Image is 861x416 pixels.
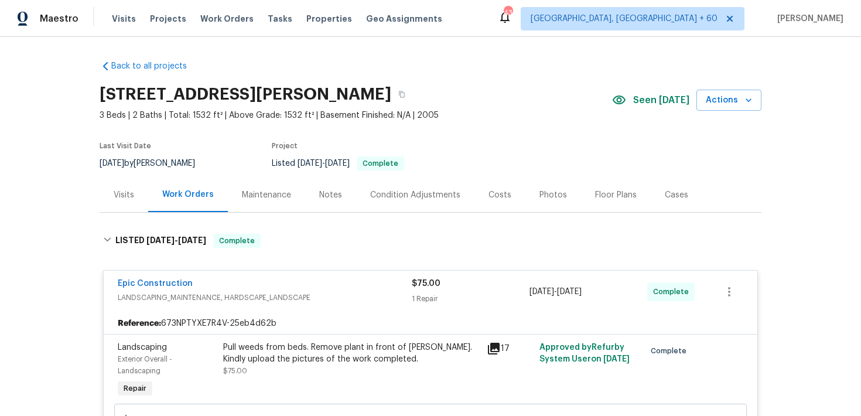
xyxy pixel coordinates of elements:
div: Floor Plans [595,189,637,201]
h2: [STREET_ADDRESS][PERSON_NAME] [100,88,391,100]
span: Complete [214,235,259,247]
div: Costs [488,189,511,201]
span: Visits [112,13,136,25]
span: - [298,159,350,168]
span: Geo Assignments [366,13,442,25]
button: Copy Address [391,84,412,105]
span: Repair [119,383,151,394]
span: Seen [DATE] [633,94,689,106]
span: [DATE] [325,159,350,168]
span: Complete [651,345,691,357]
div: 17 [487,342,532,356]
span: Approved by Refurby System User on [539,343,630,363]
div: Cases [665,189,688,201]
a: Epic Construction [118,279,193,288]
a: Back to all projects [100,60,212,72]
span: Properties [306,13,352,25]
b: Reference: [118,318,161,329]
span: Last Visit Date [100,142,151,149]
span: Projects [150,13,186,25]
span: [DATE] [529,288,554,296]
span: [GEOGRAPHIC_DATA], [GEOGRAPHIC_DATA] + 60 [531,13,717,25]
span: Actions [706,93,752,108]
div: Work Orders [162,189,214,200]
h6: LISTED [115,234,206,248]
span: - [146,236,206,244]
span: Exterior Overall - Landscaping [118,356,172,374]
span: $75.00 [412,279,440,288]
button: Actions [696,90,761,111]
span: [DATE] [298,159,322,168]
span: [DATE] [603,355,630,363]
div: 1 Repair [412,293,529,305]
span: [PERSON_NAME] [773,13,843,25]
span: [DATE] [100,159,124,168]
span: Listed [272,159,404,168]
span: Complete [358,160,403,167]
div: 673NPTYXE7R4V-25eb4d62b [104,313,757,334]
span: $75.00 [223,367,247,374]
span: [DATE] [557,288,582,296]
span: Maestro [40,13,78,25]
div: Condition Adjustments [370,189,460,201]
span: Tasks [268,15,292,23]
span: Project [272,142,298,149]
span: 3 Beds | 2 Baths | Total: 1532 ft² | Above Grade: 1532 ft² | Basement Finished: N/A | 2005 [100,110,612,121]
span: [DATE] [146,236,175,244]
span: Complete [653,286,693,298]
span: - [529,286,582,298]
div: 434 [504,7,512,19]
div: Visits [114,189,134,201]
div: Photos [539,189,567,201]
div: Pull weeds from beds. Remove plant in front of [PERSON_NAME]. Kindly upload the pictures of the w... [223,342,480,365]
div: by [PERSON_NAME] [100,156,209,171]
span: [DATE] [178,236,206,244]
div: Notes [319,189,342,201]
span: LANDSCAPING_MAINTENANCE, HARDSCAPE_LANDSCAPE [118,292,412,304]
span: Landscaping [118,343,167,352]
div: LISTED [DATE]-[DATE]Complete [100,222,761,260]
div: Maintenance [242,189,291,201]
span: Work Orders [200,13,254,25]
